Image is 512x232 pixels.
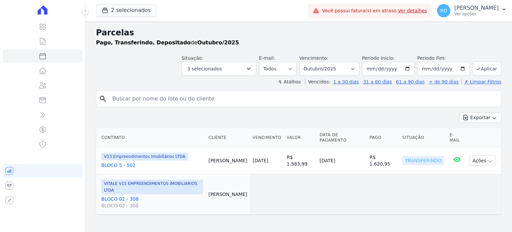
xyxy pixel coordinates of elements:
[96,39,239,47] p: de
[96,39,191,46] strong: Pago, Transferindo, Depositado
[429,79,459,84] a: + de 90 dias
[96,128,206,147] th: Contrato
[187,65,222,73] span: 3 selecionados
[96,27,501,39] h2: Parcelas
[197,39,239,46] strong: Outubro/2025
[101,153,188,161] span: V13 Empreendimentos Imobiliários LTDA
[101,162,203,169] a: BLOCO 5 - 502
[447,128,467,147] th: E-mail
[459,112,501,123] button: Exportar
[398,8,427,13] a: Ver detalhes
[284,147,317,174] td: R$ 1.583,99
[454,5,499,11] p: [PERSON_NAME]
[253,158,268,163] a: [DATE]
[96,4,156,17] button: 2 selecionados
[206,174,250,215] td: [PERSON_NAME]
[402,156,444,165] div: Transferindo
[299,55,328,61] label: Vencimento:
[182,62,256,76] button: 3 selecionados
[454,11,499,17] p: Ver opções
[99,95,107,103] i: search
[396,79,425,84] a: 61 a 90 dias
[206,147,250,174] td: [PERSON_NAME]
[322,7,427,14] span: Você possui fatura(s) em atraso.
[363,79,392,84] a: 31 a 60 dias
[367,147,400,174] td: R$ 1.620,95
[317,128,367,147] th: Data de Pagamento
[101,180,203,194] span: VITALE V15 EMPREENDIMENTOS IMOBILIARIOS LTDA
[250,128,284,147] th: Vencimento
[432,1,512,20] button: RO [PERSON_NAME] Ver opções
[333,79,359,84] a: 1 a 30 dias
[182,55,203,61] label: Situação:
[278,79,301,84] label: ↯ Atalhos
[259,55,275,61] label: E-mail:
[284,128,317,147] th: Valor
[417,55,470,62] label: Período Fim:
[367,128,400,147] th: Pago
[461,79,501,84] a: ✗ Limpar Filtros
[362,55,395,61] label: Período Inicío:
[101,202,203,209] span: BLOCO 02 - 308
[440,8,447,13] span: RO
[317,147,367,174] td: [DATE]
[400,128,447,147] th: Situação
[473,61,501,76] button: Aplicar
[469,156,496,166] button: Ações
[101,196,203,209] a: BLOCO 02 - 308BLOCO 02 - 308
[305,79,330,84] label: Vencidos:
[108,92,498,105] input: Buscar por nome do lote ou do cliente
